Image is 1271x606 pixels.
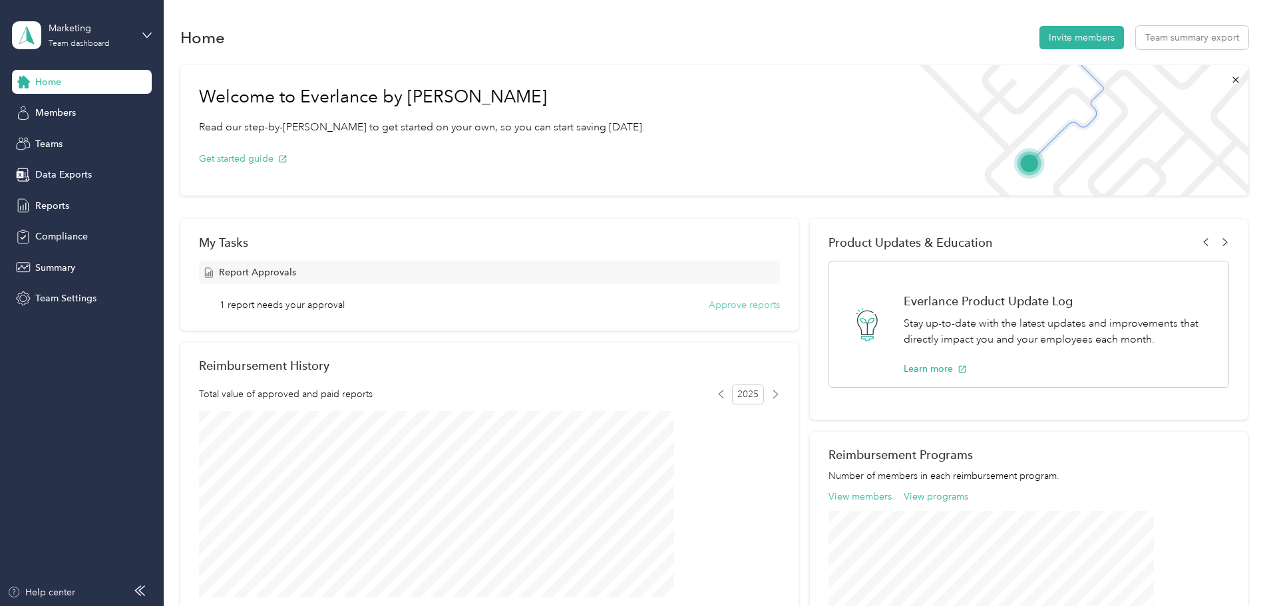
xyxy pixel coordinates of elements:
[199,359,329,373] h2: Reimbursement History
[7,585,75,599] button: Help center
[904,362,967,376] button: Learn more
[904,315,1214,348] p: Stay up-to-date with the latest updates and improvements that directly impact you and your employ...
[199,119,645,136] p: Read our step-by-[PERSON_NAME] to get started on your own, so you can start saving [DATE].
[35,137,63,151] span: Teams
[35,199,69,213] span: Reports
[904,294,1214,308] h1: Everlance Product Update Log
[49,40,110,48] div: Team dashboard
[906,65,1248,196] img: Welcome to everlance
[35,291,96,305] span: Team Settings
[35,106,76,120] span: Members
[199,235,780,249] div: My Tasks
[1196,531,1271,606] iframe: Everlance-gr Chat Button Frame
[219,265,296,279] span: Report Approvals
[828,490,892,504] button: View members
[199,387,373,401] span: Total value of approved and paid reports
[220,298,345,312] span: 1 report needs your approval
[35,229,88,243] span: Compliance
[709,298,780,312] button: Approve reports
[828,448,1229,462] h2: Reimbursement Programs
[732,384,764,404] span: 2025
[35,168,92,182] span: Data Exports
[199,152,287,166] button: Get started guide
[180,31,225,45] h1: Home
[828,469,1229,483] p: Number of members in each reimbursement program.
[1039,26,1124,49] button: Invite members
[904,490,968,504] button: View programs
[199,86,645,108] h1: Welcome to Everlance by [PERSON_NAME]
[49,21,132,35] div: Marketing
[35,261,75,275] span: Summary
[35,75,61,89] span: Home
[828,235,993,249] span: Product Updates & Education
[1136,26,1248,49] button: Team summary export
